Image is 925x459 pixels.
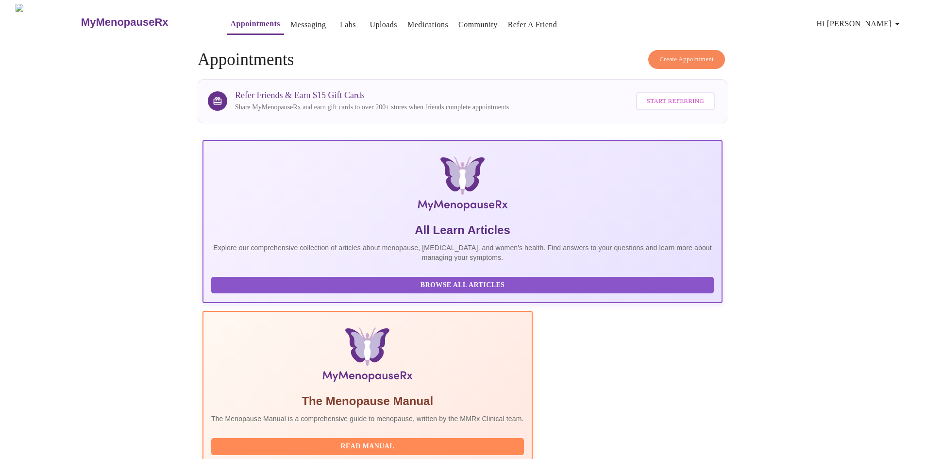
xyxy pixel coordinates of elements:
p: Share MyMenopauseRx and earn gift cards to over 200+ stores when friends complete appointments [235,102,509,112]
button: Labs [332,15,363,34]
img: MyMenopauseRx Logo [289,156,636,215]
button: Create Appointment [648,50,725,69]
a: Medications [407,18,448,32]
button: Uploads [366,15,401,34]
a: Start Referring [634,87,717,115]
a: Appointments [231,17,280,31]
a: Read Manual [211,442,526,450]
a: Uploads [370,18,397,32]
img: MyMenopauseRx Logo [16,4,80,40]
span: Browse All Articles [221,279,704,291]
a: Community [458,18,498,32]
span: Hi [PERSON_NAME] [817,17,903,31]
h5: All Learn Articles [211,222,714,238]
a: Refer a Friend [508,18,557,32]
button: Community [454,15,502,34]
button: Read Manual [211,438,524,455]
button: Refer a Friend [504,15,561,34]
span: Read Manual [221,441,514,453]
button: Medications [404,15,452,34]
h3: Refer Friends & Earn $15 Gift Cards [235,90,509,101]
a: MyMenopauseRx [80,5,207,39]
p: The Menopause Manual is a comprehensive guide to menopause, written by the MMRx Clinical team. [211,414,524,424]
button: Hi [PERSON_NAME] [813,14,907,34]
h3: MyMenopauseRx [81,16,168,29]
button: Appointments [227,14,284,35]
p: Explore our comprehensive collection of articles about menopause, [MEDICAL_DATA], and women's hea... [211,243,714,262]
a: Labs [340,18,356,32]
span: Create Appointment [659,54,714,65]
a: Messaging [290,18,326,32]
button: Start Referring [636,92,715,110]
h5: The Menopause Manual [211,393,524,409]
button: Browse All Articles [211,277,714,294]
h4: Appointments [198,50,727,69]
img: Menopause Manual [261,327,474,386]
span: Start Referring [647,96,704,107]
a: Browse All Articles [211,280,716,289]
button: Messaging [286,15,330,34]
